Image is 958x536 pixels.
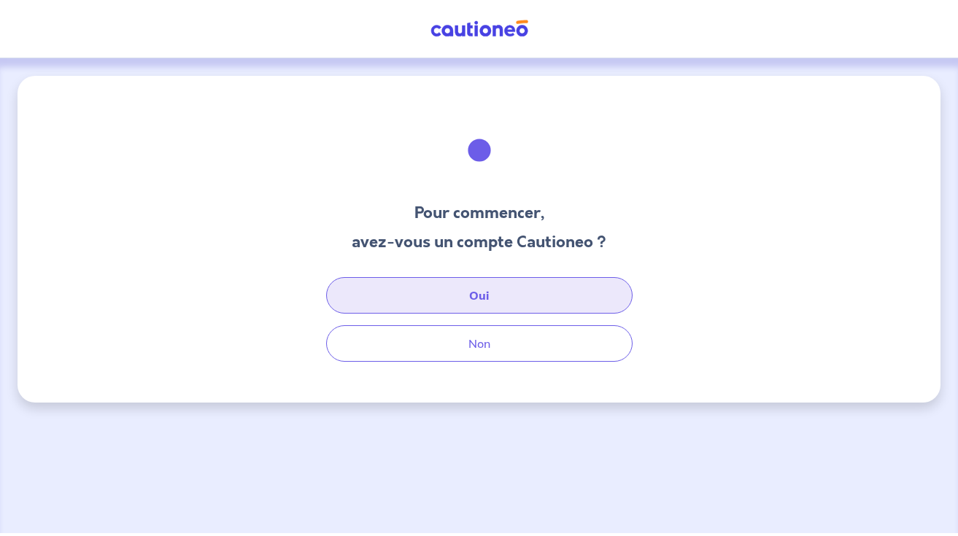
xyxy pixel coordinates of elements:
h3: Pour commencer, [352,201,606,225]
button: Oui [326,277,633,314]
img: illu_welcome.svg [440,111,519,190]
img: Cautioneo [425,20,534,38]
h3: avez-vous un compte Cautioneo ? [352,230,606,254]
button: Non [326,325,633,362]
